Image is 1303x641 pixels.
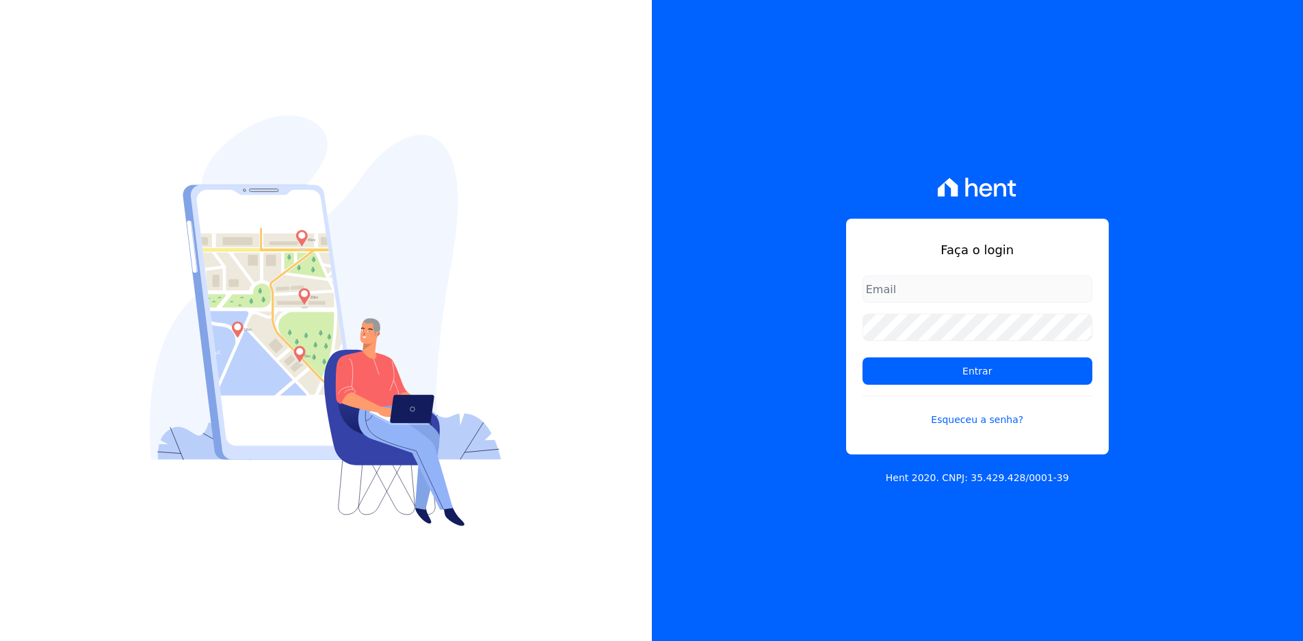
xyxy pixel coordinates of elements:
[863,357,1092,385] input: Entrar
[150,115,501,526] img: Login
[863,275,1092,303] input: Email
[886,471,1069,485] p: Hent 2020. CNPJ: 35.429.428/0001-39
[863,241,1092,259] h1: Faça o login
[863,396,1092,427] a: Esqueceu a senha?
